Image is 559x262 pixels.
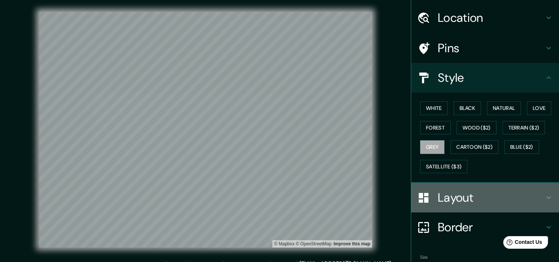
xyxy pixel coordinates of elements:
button: Grey [420,140,444,154]
canvas: Map [39,12,372,248]
h4: Location [438,10,544,25]
a: Mapbox [274,241,294,246]
a: OpenStreetMap [296,241,331,246]
button: Blue ($2) [504,140,539,154]
button: Love [527,101,551,115]
button: White [420,101,448,115]
a: Map feedback [334,241,370,246]
h4: Style [438,70,544,85]
div: Location [411,3,559,33]
h4: Layout [438,190,544,205]
button: Black [454,101,481,115]
button: Cartoon ($2) [450,140,498,154]
button: Forest [420,121,451,135]
h4: Pins [438,41,544,56]
button: Natural [487,101,521,115]
div: Style [411,63,559,93]
label: Size [420,254,428,261]
button: Satellite ($3) [420,160,467,174]
div: Border [411,212,559,242]
button: Wood ($2) [457,121,497,135]
div: Pins [411,33,559,63]
h4: Border [438,220,544,235]
div: Layout [411,183,559,212]
iframe: Help widget launcher [493,233,551,254]
button: Terrain ($2) [502,121,545,135]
